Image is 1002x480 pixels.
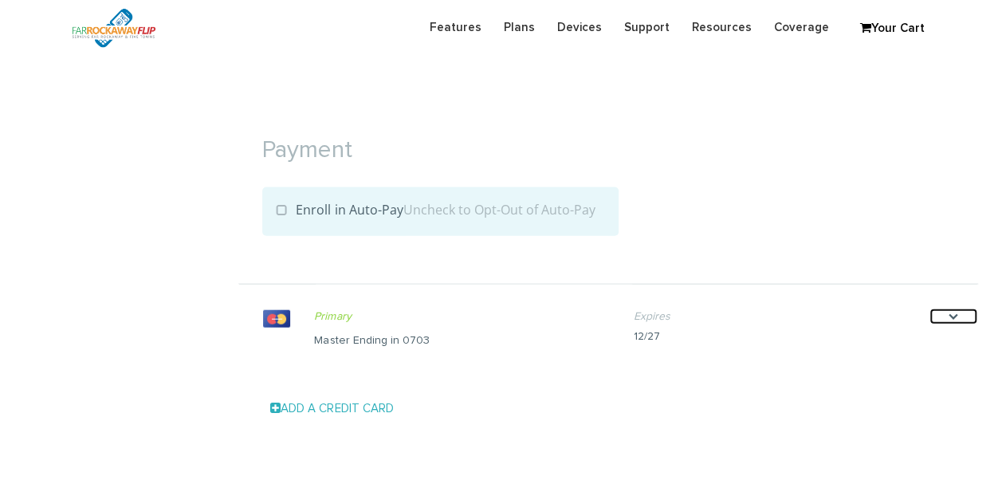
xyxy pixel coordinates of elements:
[418,12,493,43] a: Features
[763,12,840,43] a: Coverage
[238,113,978,171] h1: Payment
[852,17,932,41] a: Your Cart
[634,329,929,344] div: 12/27
[493,12,546,43] a: Plans
[276,201,595,218] label: Enroll in Auto-Pay
[403,201,595,218] span: Uncheck to Opt-Out of Auto-Pay
[314,309,610,325] span: Primary
[270,403,393,415] a: Add a Credit Card
[613,12,681,43] a: Support
[263,309,290,329] img: master
[681,12,763,43] a: Resources
[314,332,610,348] div: Master Ending in 0703
[634,309,929,325] span: Expires
[929,309,977,325] a: .
[546,12,613,43] a: Devices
